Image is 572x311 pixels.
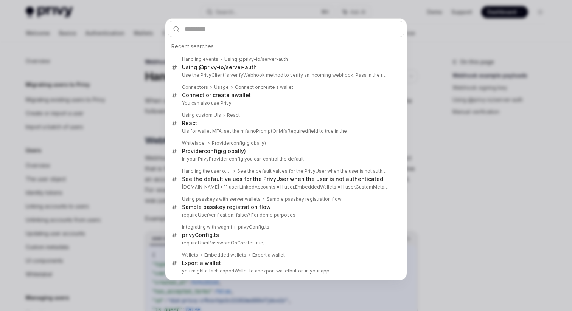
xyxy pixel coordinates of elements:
[204,148,221,154] b: config
[204,252,246,258] div: Embedded wallets
[182,212,389,218] p: // For demo purposes
[182,72,389,78] p: Use the PrivyClient 's verifyWebhook method to verify an incoming webhook. Pass in the request body,
[182,120,197,127] div: React
[237,168,389,174] div: See the default values for the PrivyUser when the user is not authenticated:
[224,56,288,62] div: Using @privy-io/server-auth
[182,140,206,146] div: Whitelabel
[252,252,285,258] div: Export a wallet
[250,128,308,134] b: noPromptOnMfaRequired
[182,224,232,230] div: Integrating with wagmi
[235,84,293,90] div: Connect or create a wallet
[214,84,229,90] div: Usage
[267,196,342,202] div: Sample passkey registration flow
[182,240,264,246] b: requireUserPasswordOnCreate: true,
[182,112,221,118] div: Using custom UIs
[182,196,261,202] div: Using passkeys with server wallets
[182,212,247,218] b: requireUserVerification: false
[182,92,251,99] div: Connect or create a
[227,112,240,118] div: React
[231,140,245,146] b: config
[171,43,214,50] span: Recent searches
[182,56,218,62] div: Handling events
[182,100,389,106] p: You can also use Privy
[182,84,208,90] div: Connectors
[182,260,221,266] div: Export a wallet
[182,156,389,162] p: In your PrivyProvider config you can control the default
[182,232,219,238] div: privyConfig.ts
[260,268,289,274] b: export wallet
[235,92,251,98] b: wallet
[182,64,257,71] div: Using @privy-io/server-auth
[238,224,269,230] div: privyConfig.ts
[182,148,246,155] div: Provider (globally)
[182,184,389,190] p: [DOMAIN_NAME] = "" user.LinkedAccounts = [] user.EmbeddedWallets = [] user.CustomMetadata = new D...
[182,128,389,134] p: UIs for wallet MFA, set the mfa. field to true in the
[182,168,231,174] div: Handling the user object
[182,252,198,258] div: Wallets
[182,204,271,210] div: Sample passkey registration flow
[212,140,266,146] div: Provider (globally)
[182,176,385,183] div: See the default values for the PrivyUser when the user is not authenticated:
[182,268,389,274] p: you might attach exportWallet to an button in your app:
